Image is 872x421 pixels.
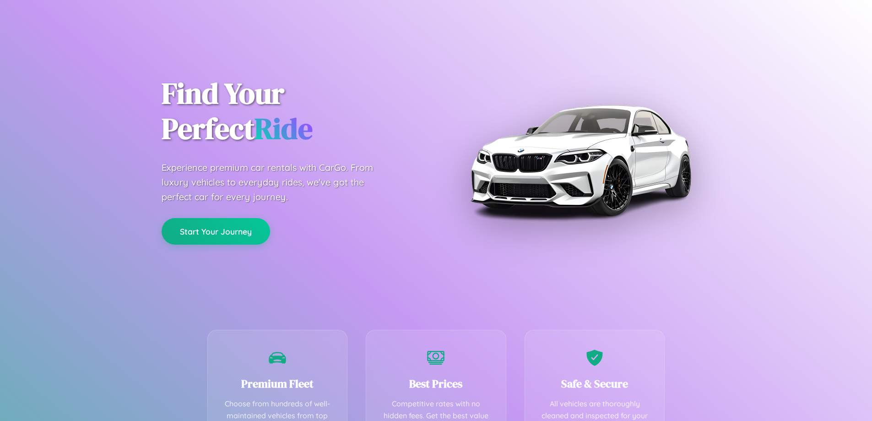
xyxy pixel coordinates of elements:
[380,376,492,391] h3: Best Prices
[222,376,334,391] h3: Premium Fleet
[162,218,270,245] button: Start Your Journey
[466,46,695,275] img: Premium BMW car rental vehicle
[539,376,651,391] h3: Safe & Secure
[162,160,390,204] p: Experience premium car rentals with CarGo. From luxury vehicles to everyday rides, we've got the ...
[162,76,422,147] h1: Find Your Perfect
[255,109,313,148] span: Ride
